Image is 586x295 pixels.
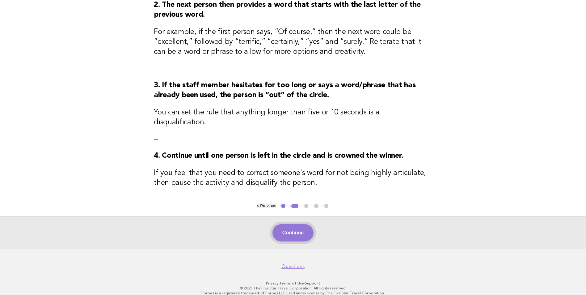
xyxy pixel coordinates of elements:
[281,263,305,270] a: Questions
[154,1,420,19] strong: 2. The next person then provides a word that starts with the last letter of the previous word.
[290,203,299,209] button: 2
[257,203,276,208] button: < Previous
[305,281,320,285] a: Support
[154,64,432,73] p: --
[154,168,432,188] h3: If you feel that you need to correct someone's word for not being highly articulate, then pause t...
[154,82,415,99] strong: 3. If the staff member hesitates for too long or says a word/phrase that has already been used, t...
[104,286,482,291] p: © 2025 The Five Star Travel Corporation. All rights reserved.
[266,281,278,285] a: Privacy
[154,108,432,127] h3: You can set the rule that anything longer than five or 10 seconds is a disqualification.
[279,281,304,285] a: Terms of Use
[154,152,403,160] strong: 4. Continue until one person is left in the circle and is crowned the winner.
[104,281,482,286] p: · ·
[272,224,314,242] button: Continue
[154,135,432,143] p: --
[154,27,432,57] h3: For example, if the first person says, “Of course,” then the next word could be “excellent,” foll...
[280,203,286,209] button: 1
